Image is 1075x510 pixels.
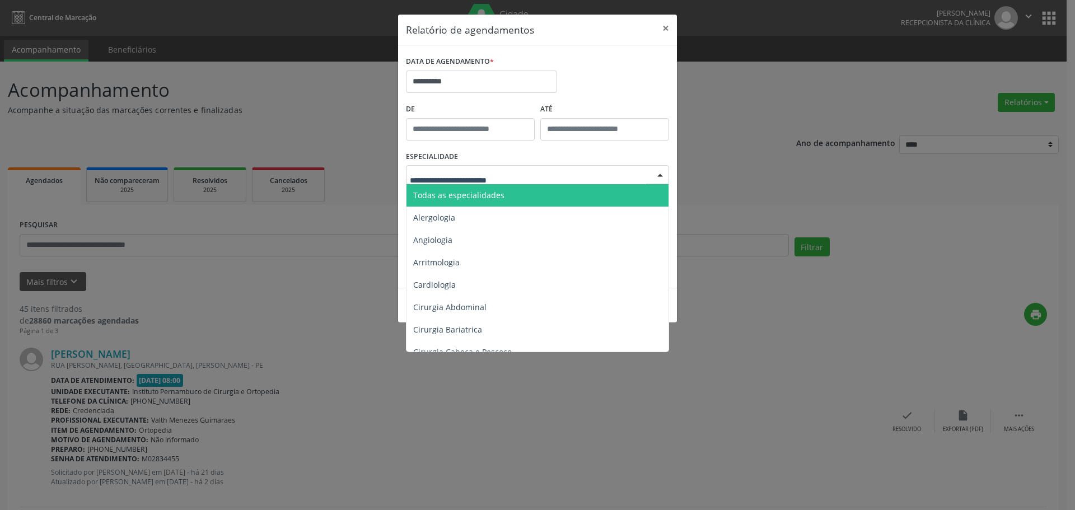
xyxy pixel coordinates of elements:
span: Cirurgia Abdominal [413,302,487,312]
span: Cardiologia [413,279,456,290]
span: Cirurgia Bariatrica [413,324,482,335]
h5: Relatório de agendamentos [406,22,534,37]
span: Cirurgia Cabeça e Pescoço [413,347,512,357]
span: Alergologia [413,212,455,223]
span: Arritmologia [413,257,460,268]
label: DATA DE AGENDAMENTO [406,53,494,71]
span: Todas as especialidades [413,190,504,200]
label: ATÉ [540,101,669,118]
span: Angiologia [413,235,452,245]
label: De [406,101,535,118]
label: ESPECIALIDADE [406,148,458,166]
button: Close [655,15,677,42]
